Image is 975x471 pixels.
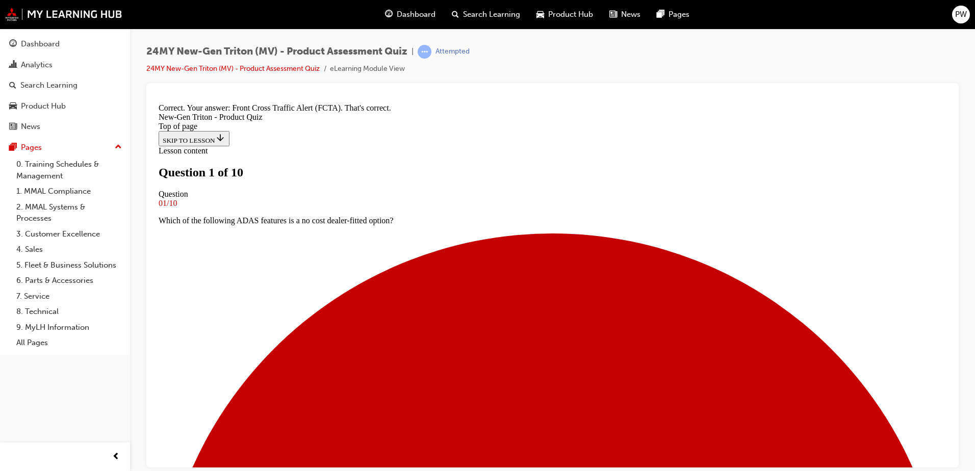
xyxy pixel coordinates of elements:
div: News [21,121,40,133]
a: Analytics [4,56,126,74]
a: News [4,117,126,136]
a: 5. Fleet & Business Solutions [12,257,126,273]
span: news-icon [609,8,617,21]
a: car-iconProduct Hub [528,4,601,25]
span: news-icon [9,122,17,132]
div: Correct. Your answer: Front Cross Traffic Alert (FCTA). That's correct. [4,4,792,13]
img: mmal [5,8,122,21]
span: chart-icon [9,61,17,70]
a: guage-iconDashboard [377,4,444,25]
div: Top of page [4,22,792,32]
div: Analytics [21,59,53,71]
span: Pages [669,9,689,20]
a: 1. MMAL Compliance [12,184,126,199]
span: search-icon [452,8,459,21]
a: 6. Parts & Accessories [12,273,126,289]
a: All Pages [12,335,126,351]
div: Pages [21,142,42,153]
button: Pages [4,138,126,157]
span: Search Learning [463,9,520,20]
a: 7. Service [12,289,126,304]
span: guage-icon [9,40,17,49]
a: Product Hub [4,97,126,116]
button: SKIP TO LESSON [4,32,75,47]
span: News [621,9,640,20]
a: 2. MMAL Systems & Processes [12,199,126,226]
a: news-iconNews [601,4,649,25]
div: 01/10 [4,99,792,109]
div: New-Gen Triton - Product Quiz [4,13,792,22]
span: Dashboard [397,9,435,20]
p: Which of the following ADAS features is a no cost dealer-fitted option? [4,117,792,126]
span: | [412,46,414,58]
span: learningRecordVerb_ATTEMPT-icon [418,45,431,59]
span: prev-icon [112,451,120,463]
span: up-icon [115,141,122,154]
h1: Question 1 of 10 [4,66,792,80]
button: DashboardAnalyticsSearch LearningProduct HubNews [4,33,126,138]
span: Lesson content [4,47,53,56]
a: 0. Training Schedules & Management [12,156,126,184]
div: Attempted [435,47,470,57]
span: 24MY New-Gen Triton (MV) - Product Assessment Quiz [146,46,407,58]
a: 8. Technical [12,304,126,320]
span: SKIP TO LESSON [8,37,71,45]
li: eLearning Module View [330,63,405,75]
span: Product Hub [548,9,593,20]
div: Search Learning [20,80,78,91]
button: PW [952,6,970,23]
a: Dashboard [4,35,126,54]
span: pages-icon [9,143,17,152]
div: Product Hub [21,100,66,112]
span: car-icon [536,8,544,21]
a: 3. Customer Excellence [12,226,126,242]
span: pages-icon [657,8,664,21]
span: search-icon [9,81,16,90]
span: PW [955,9,967,20]
div: Dashboard [21,38,60,50]
a: Search Learning [4,76,126,95]
a: pages-iconPages [649,4,698,25]
a: search-iconSearch Learning [444,4,528,25]
div: Question [4,90,792,99]
a: 9. MyLH Information [12,320,126,335]
span: guage-icon [385,8,393,21]
a: 4. Sales [12,242,126,257]
span: car-icon [9,102,17,111]
a: 24MY New-Gen Triton (MV) - Product Assessment Quiz [146,64,320,73]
